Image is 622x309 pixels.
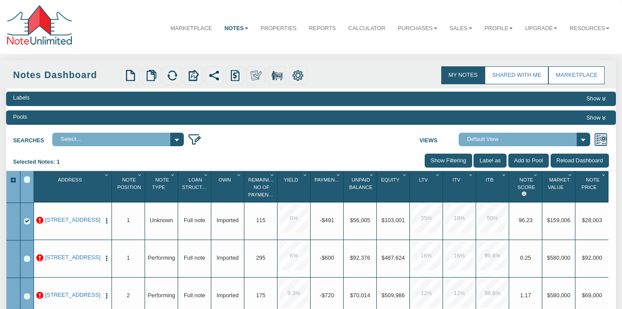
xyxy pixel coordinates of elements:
[250,70,262,82] img: make_own.png
[519,17,564,39] a: Upgrade
[148,254,175,261] span: Performing
[551,154,609,167] input: Reload Dashboard
[520,292,531,298] span: 1.17
[246,174,277,199] div: Sort None
[7,176,20,184] div: Expand All
[312,174,343,199] div: Sort None
[478,174,509,199] div: Itb Sort None
[478,174,509,199] div: Sort None
[180,174,211,199] div: Sort None
[213,174,244,199] div: Sort None
[445,241,474,270] div: 16.0
[345,174,376,199] div: Unpaid Balance Sort None
[511,174,542,199] div: Note Score Sort None
[292,70,304,82] img: settings.png
[127,216,130,223] span: 1
[44,216,101,223] a: 8314 RIVER RD, EVART, MI, 49631
[208,70,220,82] img: share.svg
[103,254,110,262] button: Press to open the note menu
[567,171,575,179] div: Column Menu
[342,17,392,39] a: Calculator
[320,254,334,261] span: -$600
[187,70,199,82] img: export.svg
[284,177,298,182] span: Yield
[350,216,370,223] span: $56,005
[127,292,130,298] span: 2
[345,174,376,199] div: Sort None
[382,292,405,298] span: $509,986
[13,69,119,82] div: Notes Dashboard
[127,254,130,261] span: 1
[548,177,570,190] span: Market Value
[594,133,608,146] img: views.png
[478,17,519,39] a: Profile
[564,17,616,39] a: Resources
[216,254,239,261] span: Imported
[280,279,308,308] div: 9.3
[36,174,112,199] div: Sort None
[280,204,308,233] div: 0.0
[445,174,476,199] div: Itv Sort None
[256,254,265,261] span: 295
[164,17,218,39] a: Marketplace
[246,174,277,199] div: Remaining No Of Payments Sort None
[547,254,571,261] span: $580,000
[184,254,205,261] span: Full note
[335,171,343,179] div: Column Menu
[547,292,571,298] span: $580,000
[103,292,110,299] img: cell-menu.png
[184,292,205,298] span: Full note
[435,171,443,179] div: Column Menu
[478,279,507,308] div: 98.6
[583,113,609,123] button: Show
[478,241,507,270] div: 99.6
[24,218,30,225] div: Row 1, Row Selection Checkbox
[303,17,342,39] a: Reports
[147,174,178,199] div: Note Type Sort None
[271,70,283,82] img: for_sale.png
[320,292,334,298] span: -$720
[445,174,476,199] div: Sort None
[412,174,443,199] div: Sort None
[453,177,460,182] span: Itv
[379,174,409,199] div: Sort None
[104,171,112,179] div: Column Menu
[213,174,244,199] div: Own Sort None
[412,241,441,270] div: 16.0
[44,254,101,261] a: 0001 B Lafayette Ave, Baltimore, MD, 21202
[517,177,535,190] span: Note Score
[412,174,443,199] div: Ltv Sort None
[180,174,211,199] div: Loan Structure Sort None
[103,255,110,262] img: cell-menu.png
[13,113,27,121] div: Pools
[473,154,507,167] input: Label as
[44,292,101,298] a: 0001 B Lafayette Ave, Baltimore, MD, 21202
[279,174,310,199] div: Sort None
[182,177,213,190] span: Loan Structure
[601,171,608,179] div: Column Menu
[236,171,244,179] div: Column Menu
[36,174,112,199] div: Address Sort None
[544,174,575,199] div: Market Value Sort None
[170,171,178,179] div: Column Menu
[103,292,110,299] button: Press to open the note menu
[379,174,409,199] div: Equity Sort None
[486,177,494,182] span: Itb
[320,216,334,223] span: -$491
[147,174,178,199] div: Sort None
[445,279,474,308] div: 12.0
[230,70,241,82] img: history.png
[412,204,441,233] div: 35.0
[280,241,308,270] div: 6.0
[184,216,205,223] span: Full note
[302,171,310,179] div: Column Menu
[137,171,145,179] div: Column Menu
[443,17,478,39] a: Sales
[24,256,30,262] div: Row 2, Row Selection Checkbox
[152,177,169,190] span: Note Type
[216,216,239,223] span: Imported
[314,177,349,182] span: Payment(P&I)
[582,254,602,261] span: $92,000
[581,177,600,190] span: Note Price
[24,176,30,183] div: Select All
